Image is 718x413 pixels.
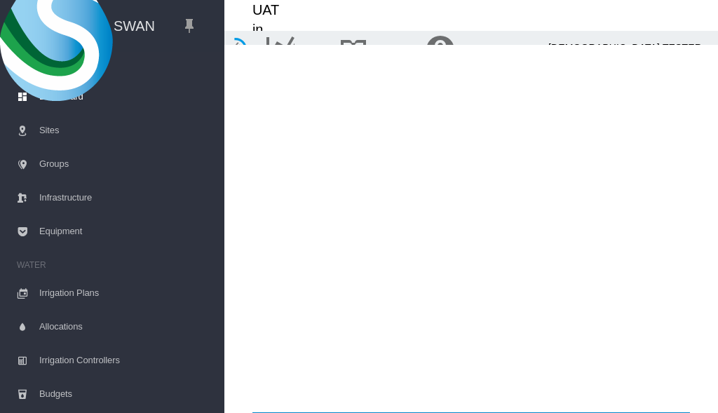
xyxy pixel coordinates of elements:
span: Equipment [39,215,213,248]
span: SWAN [114,16,155,36]
md-icon: Go to the Data Hub [264,41,297,57]
span: Infrastructure [39,181,213,215]
div: [DEMOGRAPHIC_DATA] Tester [548,35,702,60]
md-icon: Click here for help [424,41,457,57]
span: Irrigation Plans [39,276,213,310]
span: WATER [17,254,213,276]
span: Sites [39,114,213,147]
button: icon-menu-down [257,35,285,63]
md-icon: icon-bell-ring [234,41,251,57]
md-icon: Search the knowledge base [337,41,370,57]
button: icon-bell-ring [229,35,240,63]
span: Allocations [39,310,213,344]
md-icon: icon-pin [181,18,198,34]
span: Groups [39,147,213,181]
span: Budgets [39,377,213,411]
span: Irrigation Controllers [39,344,213,377]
